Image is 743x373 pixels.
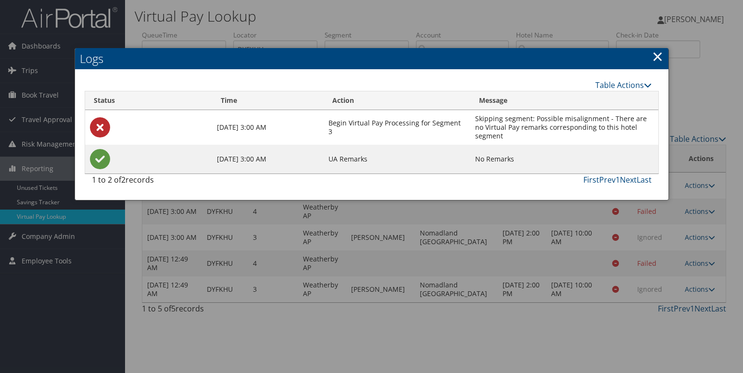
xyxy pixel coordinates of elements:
th: Time: activate to sort column ascending [212,91,324,110]
a: Last [637,174,652,185]
a: Close [652,47,663,66]
th: Status: activate to sort column ascending [85,91,213,110]
td: [DATE] 3:00 AM [212,145,324,174]
th: Message: activate to sort column ascending [470,91,658,110]
div: 1 to 2 of records [92,174,221,190]
td: [DATE] 3:00 AM [212,110,324,145]
a: Next [620,174,637,185]
td: No Remarks [470,145,658,174]
td: UA Remarks [324,145,470,174]
h2: Logs [75,48,668,69]
td: Begin Virtual Pay Processing for Segment 3 [324,110,470,145]
a: First [583,174,599,185]
td: Skipping segment: Possible misalignment - There are no Virtual Pay remarks corresponding to this ... [470,110,658,145]
th: Action: activate to sort column ascending [324,91,470,110]
a: Prev [599,174,616,185]
a: Table Actions [595,80,652,90]
span: 2 [121,174,126,185]
a: 1 [616,174,620,185]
